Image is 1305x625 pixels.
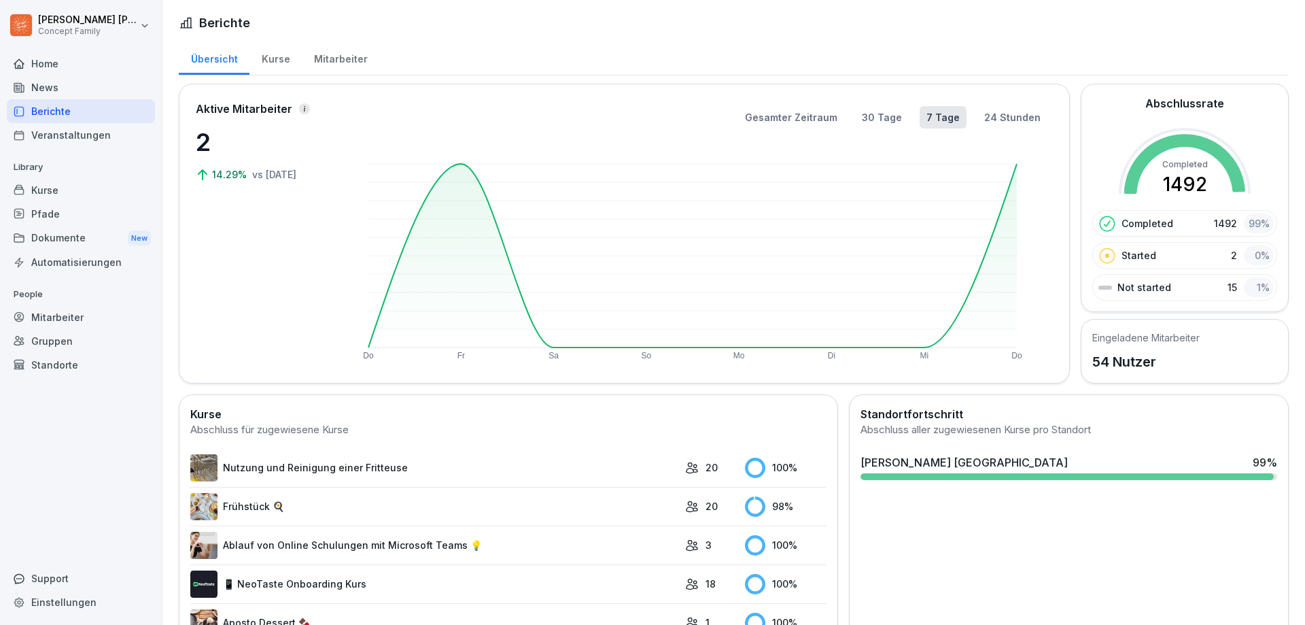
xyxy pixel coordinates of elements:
[860,422,1277,438] div: Abschluss aller zugewiesenen Kurse pro Standort
[1228,280,1237,294] p: 15
[706,460,718,475] p: 20
[855,449,1283,486] a: [PERSON_NAME] [GEOGRAPHIC_DATA]99%
[733,351,745,360] text: Mo
[1092,331,1200,345] h5: Eingeladene Mitarbeiter
[745,535,826,556] div: 100 %
[706,499,718,513] p: 20
[7,284,155,305] p: People
[920,351,928,360] text: Mi
[7,250,155,274] a: Automatisierungen
[1011,351,1022,360] text: Do
[252,167,296,182] p: vs [DATE]
[179,40,249,75] a: Übersicht
[7,75,155,99] a: News
[1231,248,1237,263] p: 2
[190,454,678,482] a: Nutzung und Reinigung einer Fritteuse
[7,156,155,178] p: Library
[1244,246,1274,265] div: 0 %
[738,106,844,129] button: Gesamter Zeitraum
[745,458,826,478] div: 100 %
[1145,95,1224,112] h2: Abschlussrate
[7,52,155,75] a: Home
[190,493,678,520] a: Frühstück 🍳
[190,532,678,559] a: Ablauf von Online Schulungen mit Microsoft Teams 💡
[7,329,155,353] a: Gruppen
[7,226,155,251] div: Dokumente
[1121,216,1173,231] p: Completed
[1214,216,1237,231] p: 1492
[706,538,712,552] p: 3
[642,351,652,360] text: So
[1117,280,1171,294] p: Not started
[457,351,465,360] text: Fr
[7,305,155,329] a: Mitarbeiter
[920,106,967,129] button: 7 Tage
[855,106,909,129] button: 30 Tage
[363,351,374,360] text: Do
[199,14,250,32] h1: Berichte
[196,101,292,117] p: Aktive Mitarbeiter
[7,202,155,226] a: Pfade
[249,40,302,75] a: Kurse
[745,496,826,517] div: 98 %
[7,123,155,147] a: Veranstaltungen
[7,226,155,251] a: DokumenteNew
[7,178,155,202] a: Kurse
[860,406,1277,422] h2: Standortfortschritt
[196,124,332,161] p: 2
[38,14,137,26] p: [PERSON_NAME] [PERSON_NAME]
[190,493,217,520] img: n6mw6n4d96pxhuc2jbr164bu.png
[706,577,716,591] p: 18
[549,351,559,360] text: Sa
[7,567,155,590] div: Support
[977,106,1047,129] button: 24 Stunden
[302,40,379,75] a: Mitarbeiter
[1244,214,1274,233] div: 99 %
[1253,454,1277,471] div: 99 %
[860,454,1068,471] div: [PERSON_NAME] [GEOGRAPHIC_DATA]
[190,571,678,598] a: 📱 NeoTaste Onboarding Kurs
[7,99,155,123] a: Berichte
[190,422,826,438] div: Abschluss für zugewiesene Kurse
[190,532,217,559] img: e8eoks8cju23yjmx0b33vrq2.png
[828,351,835,360] text: Di
[38,27,137,36] p: Concept Family
[212,167,249,182] p: 14.29%
[128,231,151,246] div: New
[7,590,155,614] a: Einstellungen
[7,353,155,377] a: Standorte
[190,571,217,598] img: wogpw1ad3b6xttwx9rgsg3h8.png
[745,574,826,594] div: 100 %
[190,406,826,422] h2: Kurse
[190,454,217,482] img: b2msvuojt3s6egexuweix326.png
[1092,352,1200,372] p: 54 Nutzer
[1121,248,1156,263] p: Started
[1244,277,1274,297] div: 1 %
